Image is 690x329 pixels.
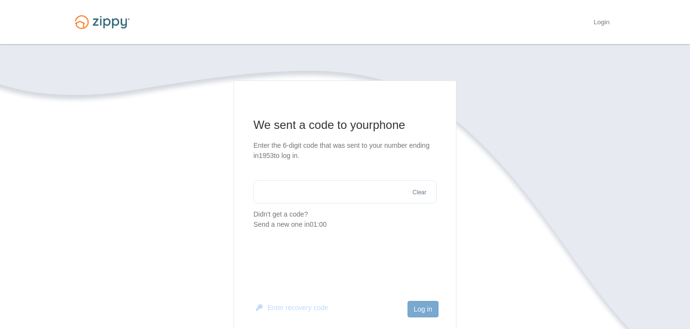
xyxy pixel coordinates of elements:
[594,18,610,28] a: Login
[253,117,437,133] h1: We sent a code to your phone
[409,188,429,197] button: Clear
[253,141,437,161] p: Enter the 6-digit code that was sent to your number ending in 1953 to log in.
[253,209,437,230] p: Didn't get a code?
[253,219,437,230] div: Send a new one in 01:00
[408,301,439,317] button: Log in
[69,11,136,33] img: Logo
